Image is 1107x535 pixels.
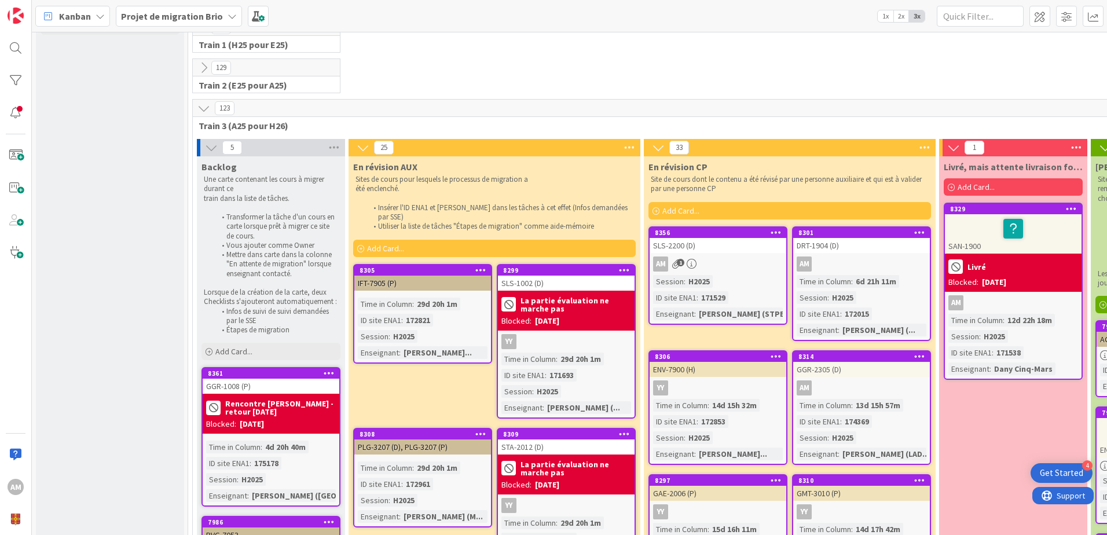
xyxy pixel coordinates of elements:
div: 8308PLG-3207 (D), PLG-3207 (P) [354,429,491,455]
div: STA-2012 (D) [498,439,635,455]
div: AM [797,380,812,395]
div: 171529 [698,291,728,304]
div: [PERSON_NAME] ([GEOGRAPHIC_DATA]... [249,489,406,502]
div: 7986 [203,517,339,527]
span: Kanban [59,9,91,23]
span: 2x [893,10,909,22]
span: : [851,399,853,412]
div: 8297 [655,477,786,485]
div: AM [793,380,930,395]
div: H2025 [829,291,856,304]
span: : [556,353,558,365]
span: : [412,461,414,474]
div: AM [650,256,786,272]
p: Une carte contenant les cours à migrer durant ce [204,175,338,194]
div: IFT-7905 (P) [354,276,491,291]
div: 8308 [360,430,491,438]
span: : [399,346,401,359]
div: YY [498,498,635,513]
div: Enseignant [206,489,247,502]
li: Utiliser la liste de tâches "Étapes de migration" comme aide-mémoire [367,222,634,231]
b: La partie évaluation ne marche pas [520,460,631,477]
p: été enclenché. [355,184,633,193]
div: [PERSON_NAME] (LAD... [840,448,932,460]
div: 171693 [547,369,577,382]
div: 29d 20h 1m [414,461,460,474]
div: ID site ENA1 [797,415,840,428]
div: H2025 [686,431,713,444]
div: 8299SLS-1002 (D) [498,265,635,291]
div: 8361 [208,369,339,378]
div: 29d 20h 1m [558,516,604,529]
div: 8310 [793,475,930,486]
div: Time in Column [653,399,708,412]
span: : [250,457,251,470]
li: Étapes de migration [215,325,339,335]
div: Session [653,275,684,288]
div: [DATE] [535,315,559,327]
span: Add Card... [662,206,699,216]
li: Infos de suivi de suivi demandées par le SSE [215,307,339,326]
div: YY [793,504,930,519]
div: Time in Column [797,399,851,412]
div: YY [501,498,516,513]
span: : [992,346,994,359]
div: 29d 20h 1m [558,353,604,365]
b: La partie évaluation ne marche pas [520,296,631,313]
div: AM [945,295,1082,310]
img: avatar [8,511,24,527]
div: 8361GGR-1008 (P) [203,368,339,394]
div: Enseignant [358,510,399,523]
span: Backlog [201,161,237,173]
span: : [556,516,558,529]
span: : [401,314,403,327]
div: AM [948,295,963,310]
div: 8329SAN-1900 [945,204,1082,254]
div: [PERSON_NAME]... [696,448,770,460]
div: 8314 [798,353,930,361]
span: : [388,330,390,343]
span: : [412,298,414,310]
span: : [697,415,698,428]
b: Livré [967,263,986,271]
div: Time in Column [358,298,412,310]
div: [PERSON_NAME] (... [544,401,623,414]
div: 4d 20h 40m [262,441,309,453]
div: Enseignant [948,362,989,375]
div: 8356 [650,228,786,238]
img: Visit kanbanzone.com [8,8,24,24]
span: Add Card... [958,182,995,192]
div: 7986 [208,518,339,526]
span: : [827,291,829,304]
div: H2025 [390,330,417,343]
div: 8308 [354,429,491,439]
div: 8301 [798,229,930,237]
span: : [694,448,696,460]
div: 8299 [503,266,635,274]
div: AM [653,256,668,272]
div: GGR-1008 (P) [203,379,339,394]
span: : [838,324,840,336]
div: H2025 [686,275,713,288]
div: Time in Column [948,314,1003,327]
div: Time in Column [501,353,556,365]
span: : [979,330,981,343]
div: 8306 [655,353,786,361]
div: AM [793,256,930,272]
span: : [827,431,829,444]
div: Session [797,431,827,444]
div: 172821 [403,314,433,327]
div: ID site ENA1 [653,415,697,428]
div: YY [498,334,635,349]
span: 129 [211,61,231,75]
div: Blocked: [948,276,978,288]
div: Session [358,494,388,507]
div: AM [797,256,812,272]
div: Enseignant [358,346,399,359]
div: 174369 [842,415,872,428]
div: YY [797,504,812,519]
div: Blocked: [501,315,531,327]
div: YY [501,334,516,349]
div: ID site ENA1 [358,314,401,327]
div: 8314GGR-2305 (D) [793,351,930,377]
